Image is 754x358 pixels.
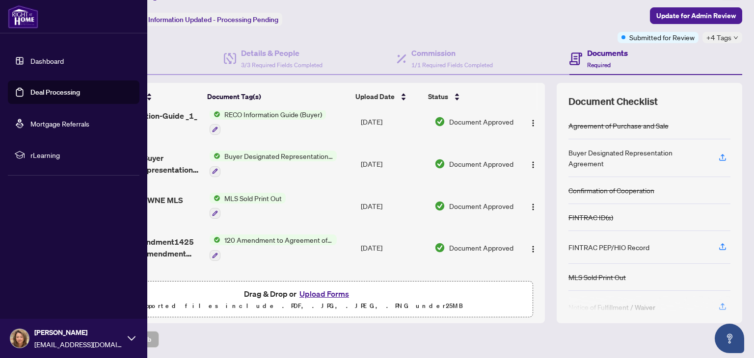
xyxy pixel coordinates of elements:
[525,114,541,129] button: Logo
[30,88,80,97] a: Deal Processing
[706,32,731,43] span: +4 Tags
[529,245,537,253] img: Logo
[715,324,744,353] button: Open asap
[449,158,513,169] span: Document Approved
[587,47,628,59] h4: Documents
[8,5,38,28] img: logo
[357,101,431,143] td: [DATE]
[220,109,326,120] span: RECO Information Guide (Buyer)
[568,120,669,131] div: Agreement of Purchase and Sale
[30,150,133,160] span: rLearning
[357,185,431,227] td: [DATE]
[357,227,431,269] td: [DATE]
[568,242,649,253] div: FINTRAC PEP/HIO Record
[434,116,445,127] img: Document Status
[525,156,541,172] button: Logo
[122,13,282,26] div: Status:
[30,119,89,128] a: Mortgage Referrals
[94,194,201,218] span: 1425 LANSDOWNE MLS COPY.pdf
[428,91,448,102] span: Status
[69,300,527,312] p: Supported files include .PDF, .JPG, .JPEG, .PNG under 25 MB
[244,287,352,300] span: Drag & Drop or
[63,281,533,318] span: Drag & Drop orUpload FormsSupported files include .PDF, .JPG, .JPEG, .PNG under25MB
[449,116,513,127] span: Document Approved
[10,329,29,348] img: Profile Icon
[34,327,123,338] span: [PERSON_NAME]
[210,193,286,219] button: Status IconMLS Sold Print Out
[210,151,337,177] button: Status IconBuyer Designated Representation Agreement
[449,201,513,211] span: Document Approved
[529,203,537,211] img: Logo
[568,272,626,282] div: MLS Sold Print Out
[411,61,493,69] span: 1/1 Required Fields Completed
[568,185,654,196] div: Confirmation of Cooperation
[529,161,537,169] img: Logo
[220,193,286,204] span: MLS Sold Print Out
[357,269,431,311] td: [DATE]
[733,35,738,40] span: down
[210,151,220,161] img: Status Icon
[434,201,445,211] img: Document Status
[30,56,64,65] a: Dashboard
[434,158,445,169] img: Document Status
[210,109,220,120] img: Status Icon
[568,95,658,108] span: Document Checklist
[568,147,707,169] div: Buyer Designated Representation Agreement
[94,236,201,259] span: Accepted amendment1425 Lansdowne - Amendment [STREET_ADDRESS] - [DATE]-.pdf
[241,61,323,69] span: 3/3 Required Fields Completed
[449,242,513,253] span: Document Approved
[148,15,278,24] span: Information Updated - Processing Pending
[355,91,395,102] span: Upload Date
[351,83,424,110] th: Upload Date
[568,212,613,223] div: FINTRAC ID(s)
[650,7,742,24] button: Update for Admin Review
[203,83,352,110] th: Document Tag(s)
[357,143,431,185] td: [DATE]
[411,47,493,59] h4: Commission
[94,152,201,176] span: Ontario 371 - Buyer Designated Representation Agreement - Authority for Purchase or Lease 14.pdf
[525,240,541,256] button: Logo
[629,32,695,43] span: Submitted for Review
[210,234,220,245] img: Status Icon
[220,234,337,245] span: 120 Amendment to Agreement of Purchase and Sale
[210,109,326,135] button: Status IconRECO Information Guide (Buyer)
[656,8,736,24] span: Update for Admin Review
[424,83,512,110] th: Status
[587,61,611,69] span: Required
[529,119,537,127] img: Logo
[34,339,123,350] span: [EMAIL_ADDRESS][DOMAIN_NAME]
[434,242,445,253] img: Document Status
[525,198,541,214] button: Logo
[210,193,220,204] img: Status Icon
[220,151,337,161] span: Buyer Designated Representation Agreement
[94,110,201,133] span: RECO-Information-Guide _1_ 6 11.pdf
[296,287,352,300] button: Upload Forms
[210,234,337,261] button: Status Icon120 Amendment to Agreement of Purchase and Sale
[241,47,323,59] h4: Details & People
